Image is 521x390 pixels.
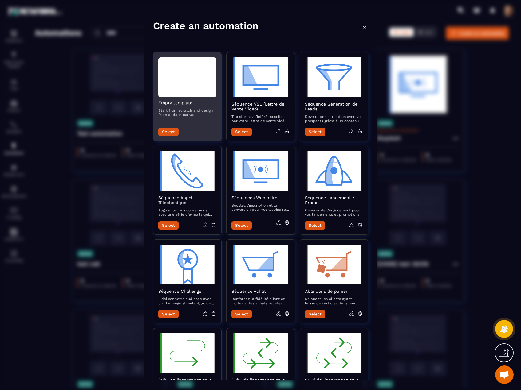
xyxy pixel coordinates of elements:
[305,333,363,373] img: automation-objective-icon
[231,128,252,136] button: Select
[231,245,290,284] img: automation-objective-icon
[305,208,363,217] p: Générez de l'engouement pour vos lancements et promotions avec une séquence d’e-mails captivante ...
[305,114,363,123] p: Développez la relation avec vos prospects grâce à un contenu attractif qui les accompagne vers la...
[305,289,363,294] h2: Abandons de panier
[158,108,216,117] p: Start from scratch and design from a blank canvas
[231,333,290,373] img: automation-objective-icon
[231,377,290,387] h2: Suivi de l'apprenant en e-learning asynchrone - Suivi en cours de formation
[231,102,290,111] h2: Séquence VSL (Lettre de Vente Vidéo)
[305,57,363,97] img: automation-objective-icon
[158,151,216,191] img: automation-objective-icon
[158,377,216,387] h2: Suivi de l'apprenant en e-learning asynchrone - Suivi du démarrage
[231,195,290,200] h2: Séquences Webinaire
[158,221,179,230] button: Select
[231,289,290,294] h2: Séquence Achat
[158,128,179,136] button: Select
[231,151,290,191] img: automation-objective-icon
[158,289,216,294] h2: Séquence Challenge
[158,310,179,318] button: Select
[305,245,363,284] img: automation-objective-icon
[305,377,363,387] h2: Suivi de l’apprenant en e-learning asynchrone - Relance post-formation
[305,310,325,318] button: Select
[231,297,290,305] p: Renforcez la fidélité client et incitez à des achats répétés avec des e-mails post-achat qui valo...
[495,365,514,384] div: Open chat
[158,100,216,105] h2: Empty template
[231,310,252,318] button: Select
[231,114,290,123] p: Transformez l'intérêt suscité par votre lettre de vente vidéo en actions concrètes avec des e-mai...
[305,151,363,191] img: automation-objective-icon
[305,195,363,205] h2: Séquence Lancement / Promo
[158,333,216,373] img: automation-objective-icon
[158,195,216,205] h2: Séquence Appel Téléphonique
[231,221,252,230] button: Select
[231,203,290,212] p: Boostez l'inscription et la conversion pour vos webinaires avec des e-mails qui informent, rappel...
[158,208,216,217] p: Augmentez vos conversions avec une série d’e-mails qui préparent et suivent vos appels commerciaux
[153,20,259,32] h4: Create an automation
[158,245,216,284] img: automation-objective-icon
[305,128,325,136] button: Select
[305,221,325,230] button: Select
[158,297,216,305] p: Fidélisez votre audience avec un challenge stimulant, guidé par des e-mails encourageants et éduc...
[231,57,290,97] img: automation-objective-icon
[305,297,363,305] p: Relancez les clients ayant laissé des articles dans leur panier avec une séquence d'emails rappel...
[305,102,363,111] h2: Séquence Génération de Leads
